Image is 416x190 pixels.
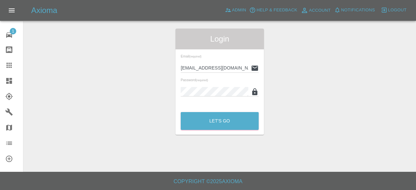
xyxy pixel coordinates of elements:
[10,28,16,34] span: 1
[223,5,248,15] a: Admin
[332,5,377,15] button: Notifications
[388,6,407,14] span: Logout
[196,79,208,82] small: (required)
[31,5,57,16] h5: Axioma
[181,112,259,130] button: Let's Go
[232,6,246,14] span: Admin
[248,5,299,15] button: Help & Feedback
[309,7,331,14] span: Account
[299,5,332,16] a: Account
[5,177,411,186] h6: Copyright © 2025 Axioma
[341,6,375,14] span: Notifications
[4,3,19,18] button: Open drawer
[181,78,208,82] span: Password
[181,54,201,58] span: Email
[189,55,201,58] small: (required)
[379,5,408,15] button: Logout
[181,34,259,44] span: Login
[256,6,297,14] span: Help & Feedback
